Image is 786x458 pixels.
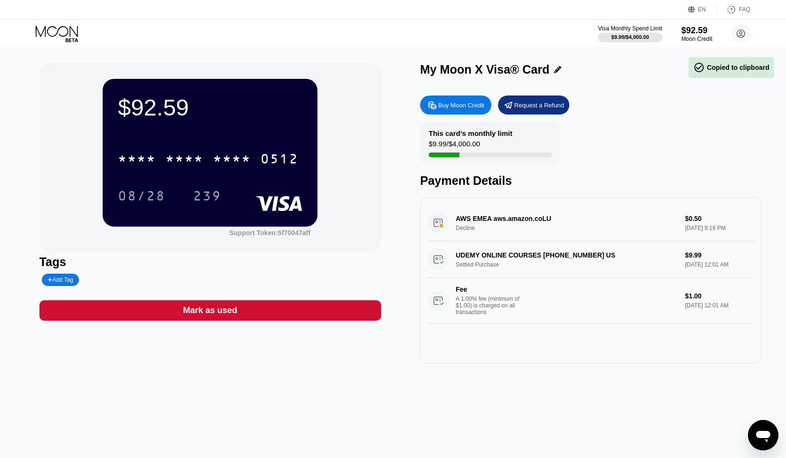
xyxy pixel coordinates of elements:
[688,5,717,14] div: EN
[681,26,712,36] div: $92.59
[717,5,750,14] div: FAQ
[438,101,484,109] div: Buy Moon Credit
[748,420,778,450] iframe: Кнопка запуска окна обмена сообщениями
[693,62,705,73] span: 
[456,296,527,315] div: A 1.00% fee (minimum of $1.00) is charged on all transactions
[428,278,754,324] div: FeeA 1.00% fee (minimum of $1.00) is charged on all transactions$1.00[DATE] 12:01 AM
[229,229,310,237] div: Support Token:5f70047aff
[498,95,569,114] div: Request a Refund
[685,302,754,309] div: [DATE] 12:01 AM
[681,36,712,42] div: Moon Credit
[48,277,73,283] div: Add Tag
[111,184,173,208] div: 08/28
[693,62,769,73] div: Copied to clipboard
[118,94,302,121] div: $92.59
[598,25,662,42] div: Visa Monthly Spend Limit$9.99/$4,000.00
[193,190,221,205] div: 239
[118,190,165,205] div: 08/28
[183,305,237,316] div: Mark as used
[420,95,491,114] div: Buy Moon Credit
[611,34,649,40] div: $9.99 / $4,000.00
[698,6,706,13] div: EN
[39,255,381,269] div: Tags
[429,140,480,153] div: $9.99 / $4,000.00
[514,101,564,109] div: Request a Refund
[229,229,310,237] div: Support Token: 5f70047aff
[681,26,712,42] div: $92.59Moon Credit
[429,129,512,137] div: This card’s monthly limit
[186,184,229,208] div: 239
[42,274,79,286] div: Add Tag
[739,6,750,13] div: FAQ
[260,153,298,168] div: 0512
[685,292,754,300] div: $1.00
[420,174,762,188] div: Payment Details
[39,300,381,321] div: Mark as used
[598,25,662,32] div: Visa Monthly Spend Limit
[420,63,549,76] div: My Moon X Visa® Card
[456,286,522,293] div: Fee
